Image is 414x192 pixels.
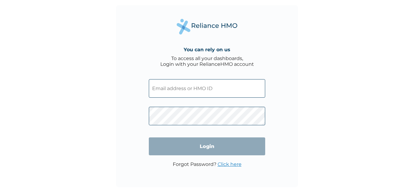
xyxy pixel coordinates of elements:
div: To access all your dashboards, Login with your RelianceHMO account [160,56,254,67]
input: Login [149,137,265,155]
img: Reliance Health's Logo [177,19,237,34]
h4: You can rely on us [184,47,230,52]
a: Click here [218,161,242,167]
input: Email address or HMO ID [149,79,265,98]
p: Forgot Password? [173,161,242,167]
